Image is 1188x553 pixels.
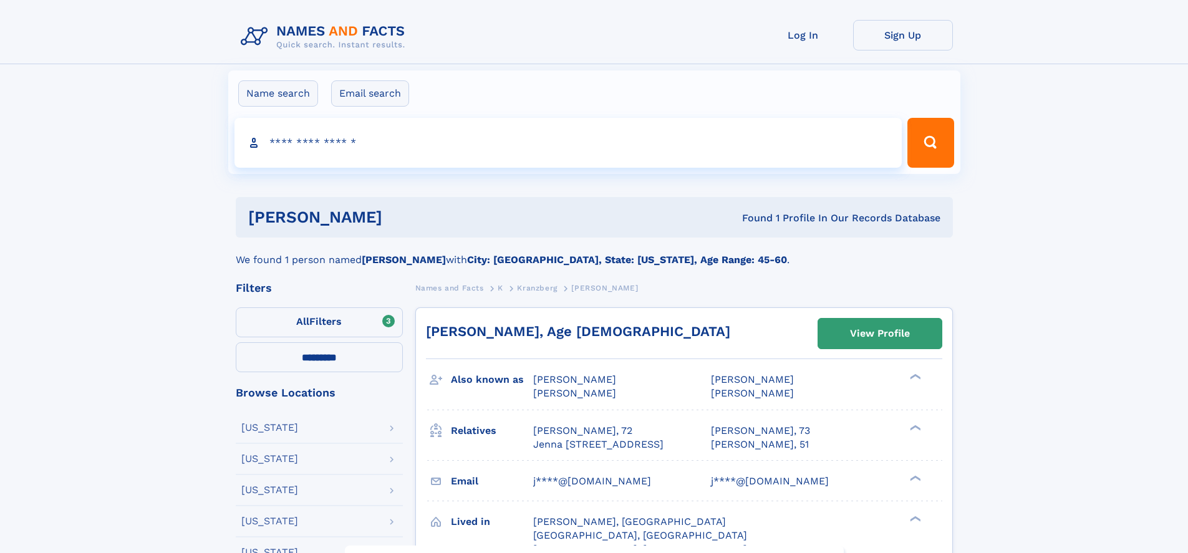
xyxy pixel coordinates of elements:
[362,254,446,266] b: [PERSON_NAME]
[711,373,794,385] span: [PERSON_NAME]
[467,254,787,266] b: City: [GEOGRAPHIC_DATA], State: [US_STATE], Age Range: 45-60
[533,387,616,399] span: [PERSON_NAME]
[853,20,953,50] a: Sign Up
[498,284,503,292] span: K
[241,485,298,495] div: [US_STATE]
[818,319,942,349] a: View Profile
[711,424,810,438] a: [PERSON_NAME], 73
[234,118,902,168] input: search input
[451,369,533,390] h3: Also known as
[517,280,557,296] a: Kranzberg
[907,118,954,168] button: Search Button
[753,20,853,50] a: Log In
[236,282,403,294] div: Filters
[451,471,533,492] h3: Email
[331,80,409,107] label: Email search
[415,280,484,296] a: Names and Facts
[533,438,664,451] a: Jenna [STREET_ADDRESS]
[236,238,953,267] div: We found 1 person named with .
[517,284,557,292] span: Kranzberg
[451,511,533,532] h3: Lived in
[241,423,298,433] div: [US_STATE]
[451,420,533,441] h3: Relatives
[907,373,922,381] div: ❯
[711,387,794,399] span: [PERSON_NAME]
[238,80,318,107] label: Name search
[236,20,415,54] img: Logo Names and Facts
[533,516,726,527] span: [PERSON_NAME], [GEOGRAPHIC_DATA]
[533,529,747,541] span: [GEOGRAPHIC_DATA], [GEOGRAPHIC_DATA]
[711,438,809,451] a: [PERSON_NAME], 51
[426,324,730,339] a: [PERSON_NAME], Age [DEMOGRAPHIC_DATA]
[571,284,638,292] span: [PERSON_NAME]
[241,516,298,526] div: [US_STATE]
[498,280,503,296] a: K
[850,319,910,348] div: View Profile
[907,474,922,482] div: ❯
[296,315,309,327] span: All
[248,209,563,225] h1: [PERSON_NAME]
[236,387,403,398] div: Browse Locations
[907,514,922,522] div: ❯
[533,424,632,438] a: [PERSON_NAME], 72
[562,211,940,225] div: Found 1 Profile In Our Records Database
[533,373,616,385] span: [PERSON_NAME]
[241,454,298,464] div: [US_STATE]
[907,423,922,431] div: ❯
[236,307,403,337] label: Filters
